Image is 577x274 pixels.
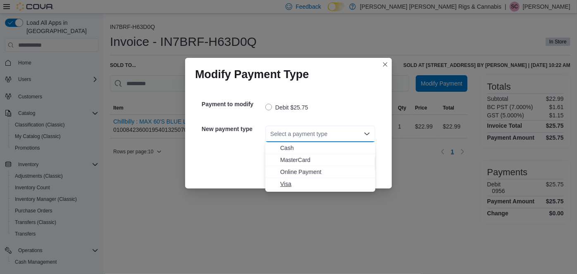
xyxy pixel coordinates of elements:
[265,142,375,154] button: Cash
[202,96,264,112] h5: Payment to modify
[195,68,309,81] h1: Modify Payment Type
[265,142,375,190] div: Choose from the following options
[280,180,370,188] span: Visa
[265,154,375,166] button: MasterCard
[202,121,264,137] h5: New payment type
[380,60,390,69] button: Closes this modal window
[364,131,370,137] button: Close list of options
[265,166,375,178] button: Online Payment
[265,102,308,112] label: Debit $25.75
[280,168,370,176] span: Online Payment
[280,156,370,164] span: MasterCard
[280,144,370,152] span: Cash
[270,129,271,139] input: Accessible screen reader label
[265,178,375,190] button: Visa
